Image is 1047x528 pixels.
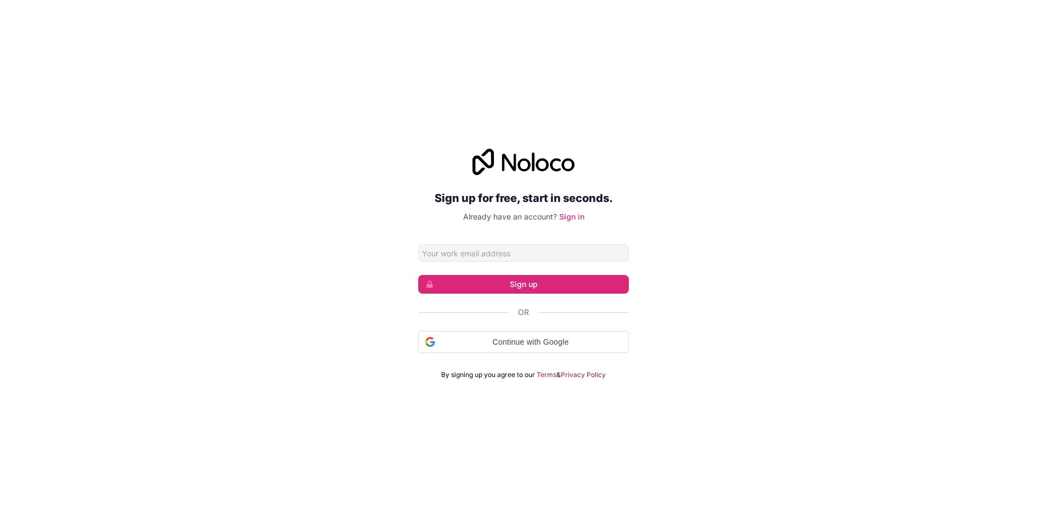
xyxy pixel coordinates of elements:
[518,307,529,318] span: Or
[537,370,556,379] a: Terms
[440,336,622,348] span: Continue with Google
[561,370,606,379] a: Privacy Policy
[559,212,584,221] a: Sign in
[556,370,561,379] span: &
[418,244,629,262] input: Email address
[418,331,629,353] div: Continue with Google
[418,188,629,208] h2: Sign up for free, start in seconds.
[418,275,629,294] button: Sign up
[463,212,557,221] span: Already have an account?
[441,370,535,379] span: By signing up you agree to our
